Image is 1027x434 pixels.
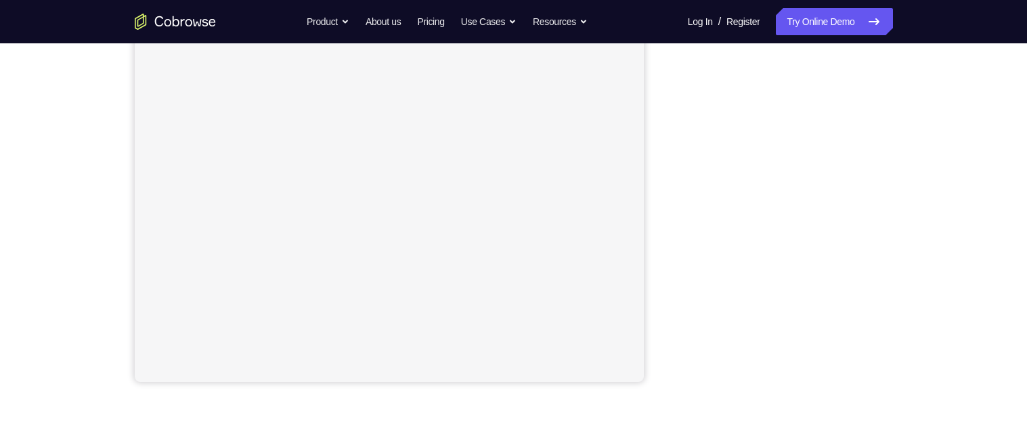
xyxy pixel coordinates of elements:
[726,8,760,35] a: Register
[461,8,517,35] button: Use Cases
[688,8,713,35] a: Log In
[718,14,721,30] span: /
[533,8,588,35] button: Resources
[307,8,349,35] button: Product
[366,8,401,35] a: About us
[135,14,216,30] a: Go to the home page
[776,8,892,35] a: Try Online Demo
[417,8,444,35] a: Pricing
